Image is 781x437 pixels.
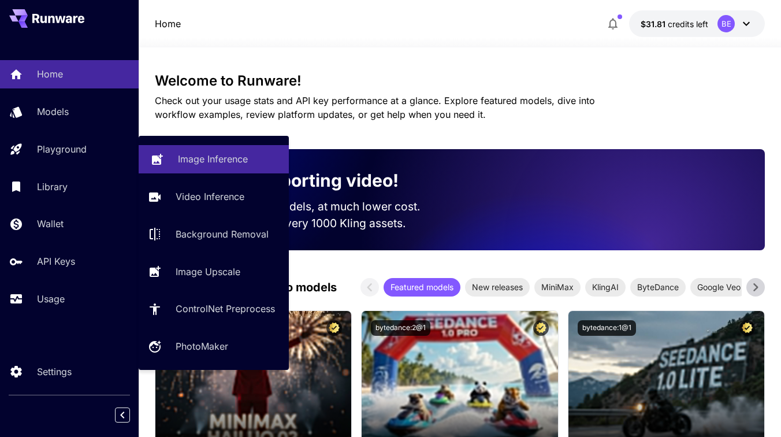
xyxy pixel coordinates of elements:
span: MiniMax [534,281,581,293]
p: Image Upscale [176,265,240,279]
p: Usage [37,292,65,306]
a: Image Inference [139,145,289,173]
span: Google Veo [690,281,747,293]
nav: breadcrumb [155,17,181,31]
p: PhotoMaker [176,339,228,353]
p: Wallet [37,217,64,231]
span: KlingAI [585,281,626,293]
p: Playground [37,142,87,156]
p: Models [37,105,69,118]
span: Check out your usage stats and API key performance at a glance. Explore featured models, dive int... [155,95,595,120]
p: Image Inference [178,152,248,166]
a: Background Removal [139,220,289,249]
button: bytedance:1@1 [578,320,636,336]
p: Now supporting video! [206,168,399,194]
p: Run the best video models, at much lower cost. [173,198,441,215]
a: Image Upscale [139,257,289,286]
span: $31.81 [641,19,668,29]
div: BE [717,15,735,32]
div: Collapse sidebar [124,405,139,425]
p: Home [155,17,181,31]
button: bytedance:2@1 [371,320,430,336]
button: $31.81487 [629,10,765,37]
p: ControlNet Preprocess [176,302,275,316]
h3: Welcome to Runware! [155,73,765,89]
button: Collapse sidebar [115,408,130,423]
button: Certified Model – Vetted for best performance and includes a commercial license. [326,320,342,336]
a: PhotoMaker [139,332,289,361]
p: Home [37,67,63,81]
p: Settings [37,365,72,379]
button: Certified Model – Vetted for best performance and includes a commercial license. [739,320,755,336]
button: Certified Model – Vetted for best performance and includes a commercial license. [533,320,549,336]
p: Library [37,180,68,194]
span: Featured models [384,281,460,293]
p: Background Removal [176,227,269,241]
span: credits left [668,19,708,29]
span: ByteDance [630,281,686,293]
a: Video Inference [139,183,289,211]
p: Save up to $500 for every 1000 Kling assets. [173,215,441,232]
span: New releases [465,281,530,293]
p: Video Inference [176,190,244,203]
p: API Keys [37,254,75,268]
a: ControlNet Preprocess [139,295,289,323]
div: $31.81487 [641,18,708,30]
